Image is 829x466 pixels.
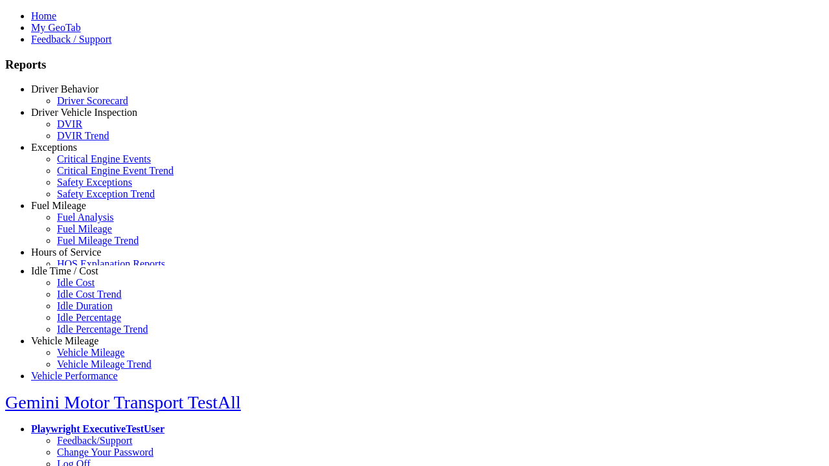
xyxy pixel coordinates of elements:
[31,335,98,346] a: Vehicle Mileage
[57,447,153,458] a: Change Your Password
[57,289,122,300] a: Idle Cost Trend
[31,200,86,211] a: Fuel Mileage
[31,247,101,258] a: Hours of Service
[57,312,121,323] a: Idle Percentage
[31,423,165,434] a: Playwright ExecutiveTestUser
[31,22,81,33] a: My GeoTab
[31,10,56,21] a: Home
[57,177,132,188] a: Safety Exceptions
[57,300,113,311] a: Idle Duration
[57,235,139,246] a: Fuel Mileage Trend
[5,392,241,412] a: Gemini Motor Transport TestAll
[57,277,95,288] a: Idle Cost
[31,34,111,45] a: Feedback / Support
[31,142,77,153] a: Exceptions
[31,265,98,276] a: Idle Time / Cost
[57,223,112,234] a: Fuel Mileage
[57,435,132,446] a: Feedback/Support
[57,118,82,129] a: DVIR
[57,212,114,223] a: Fuel Analysis
[5,58,824,72] h3: Reports
[57,130,109,141] a: DVIR Trend
[57,359,152,370] a: Vehicle Mileage Trend
[57,188,155,199] a: Safety Exception Trend
[57,165,174,176] a: Critical Engine Event Trend
[57,324,148,335] a: Idle Percentage Trend
[57,258,165,269] a: HOS Explanation Reports
[57,153,151,164] a: Critical Engine Events
[31,83,98,94] a: Driver Behavior
[57,95,128,106] a: Driver Scorecard
[57,347,124,358] a: Vehicle Mileage
[31,107,137,118] a: Driver Vehicle Inspection
[31,370,118,381] a: Vehicle Performance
